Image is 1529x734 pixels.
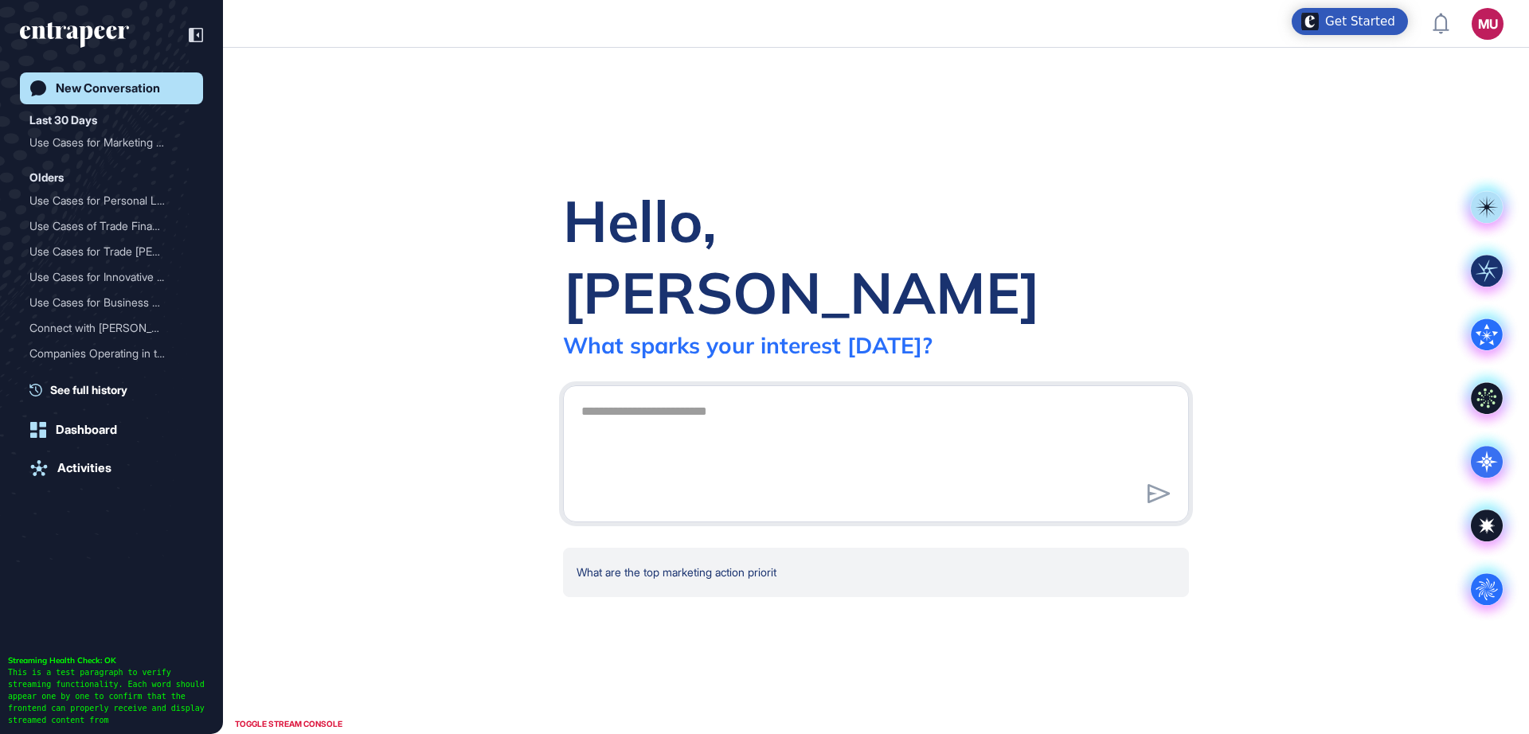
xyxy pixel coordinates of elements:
button: MU [1472,8,1504,40]
div: Use Cases of Trade Financ... [29,213,181,239]
div: Get Started [1325,14,1395,29]
div: Last 30 Days [29,111,97,130]
div: Use Cases for Innovative Payment Methods [29,264,194,290]
a: See full history [29,381,203,398]
div: Use Cases for Business Lo... [29,290,181,315]
div: Connect with Nash [29,315,194,341]
div: Use Cases for Trade [PERSON_NAME]... [29,239,181,264]
div: Companies Focused on Deca... [29,366,181,392]
div: Olders [29,168,64,187]
div: Companies Operating in th... [29,341,181,366]
div: Companies Focused on Decarbonization Efforts [29,366,194,392]
div: Use Cases for Personal Lo... [29,188,181,213]
a: Activities [20,452,203,484]
div: New Conversation [56,81,160,96]
span: See full history [50,381,127,398]
div: Hello, [PERSON_NAME] [563,185,1189,328]
div: What sparks your interest [DATE]? [563,331,933,359]
div: entrapeer-logo [20,22,129,48]
div: Dashboard [56,423,117,437]
div: Use Cases for Trade Finance Products [29,239,194,264]
img: launcher-image-alternative-text [1301,13,1319,30]
div: Use Cases for Marketing A... [29,130,181,155]
div: Use Cases for Marketing Action Prioritization [29,130,194,155]
div: TOGGLE STREAM CONSOLE [231,714,346,734]
div: Activities [57,461,111,475]
div: Connect with [PERSON_NAME] [29,315,181,341]
a: New Conversation [20,72,203,104]
div: What are the top marketing action priorit [563,548,1189,597]
div: Use Cases for Innovative ... [29,264,181,290]
div: Use Cases for Business Loan Products [29,290,194,315]
div: Use Cases of Trade Finance Products [29,213,194,239]
div: Open Get Started checklist [1292,8,1408,35]
div: Companies Operating in the High Precision Laser Industry [29,341,194,366]
a: Dashboard [20,414,203,446]
div: Use Cases for Personal Loans [29,188,194,213]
